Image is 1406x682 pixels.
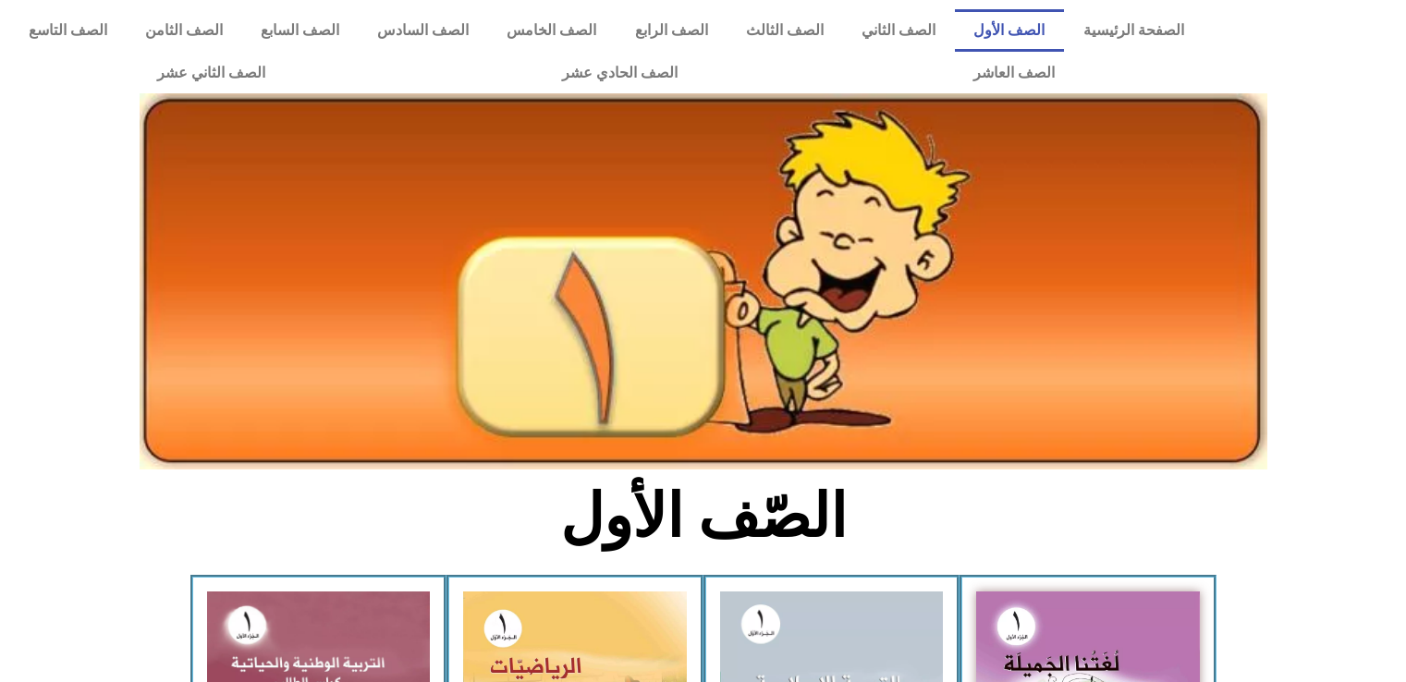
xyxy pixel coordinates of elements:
a: الصف الحادي عشر [413,52,825,94]
a: الصف الثالث [727,9,842,52]
a: الصف الأول [955,9,1064,52]
a: الصف العاشر [825,52,1203,94]
a: الصف الثاني [842,9,954,52]
a: الصف الرابع [616,9,727,52]
a: الصفحة الرئيسية [1064,9,1203,52]
a: الصف السادس [359,9,488,52]
a: الصف الثاني عشر [9,52,413,94]
a: الصف الثامن [126,9,241,52]
a: الصف التاسع [9,9,126,52]
a: الصف الخامس [488,9,616,52]
h2: الصّف الأول [397,481,1009,553]
a: الصف السابع [241,9,358,52]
